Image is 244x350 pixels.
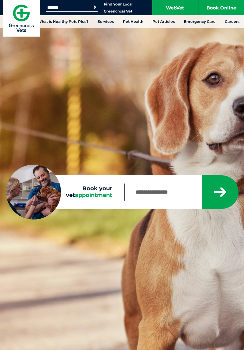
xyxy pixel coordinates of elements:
[75,192,112,198] span: appointment
[6,185,124,198] label: Book your vet
[148,15,179,28] a: Pet Articles
[118,15,148,28] a: Pet Health
[33,15,93,28] a: What is Healthy Pets Plus?
[104,2,133,14] a: Find Your Local Greencross Vet
[92,4,98,10] button: Search
[220,15,244,28] a: Careers
[93,15,118,28] a: Services
[179,15,220,28] a: Emergency Care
